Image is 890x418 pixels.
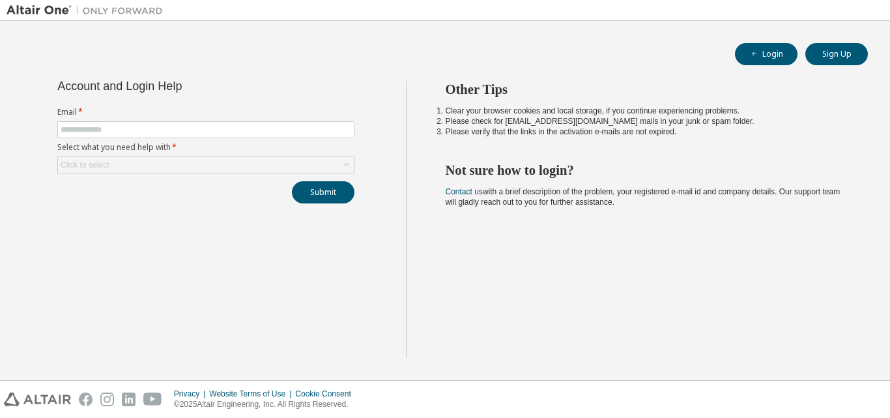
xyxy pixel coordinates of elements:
[4,393,71,406] img: altair_logo.svg
[446,116,845,127] li: Please check for [EMAIL_ADDRESS][DOMAIN_NAME] mails in your junk or spam folder.
[446,127,845,137] li: Please verify that the links in the activation e-mails are not expired.
[174,399,359,410] p: © 2025 Altair Engineering, Inc. All Rights Reserved.
[446,81,845,98] h2: Other Tips
[61,160,109,170] div: Click to select
[58,157,354,173] div: Click to select
[57,107,354,117] label: Email
[79,393,93,406] img: facebook.svg
[735,43,797,65] button: Login
[122,393,136,406] img: linkedin.svg
[7,4,169,17] img: Altair One
[209,389,295,399] div: Website Terms of Use
[805,43,868,65] button: Sign Up
[295,389,358,399] div: Cookie Consent
[143,393,162,406] img: youtube.svg
[57,81,295,91] div: Account and Login Help
[446,187,840,207] span: with a brief description of the problem, your registered e-mail id and company details. Our suppo...
[446,162,845,179] h2: Not sure how to login?
[174,389,209,399] div: Privacy
[292,181,354,203] button: Submit
[446,187,483,196] a: Contact us
[57,142,354,153] label: Select what you need help with
[446,106,845,116] li: Clear your browser cookies and local storage, if you continue experiencing problems.
[100,393,114,406] img: instagram.svg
